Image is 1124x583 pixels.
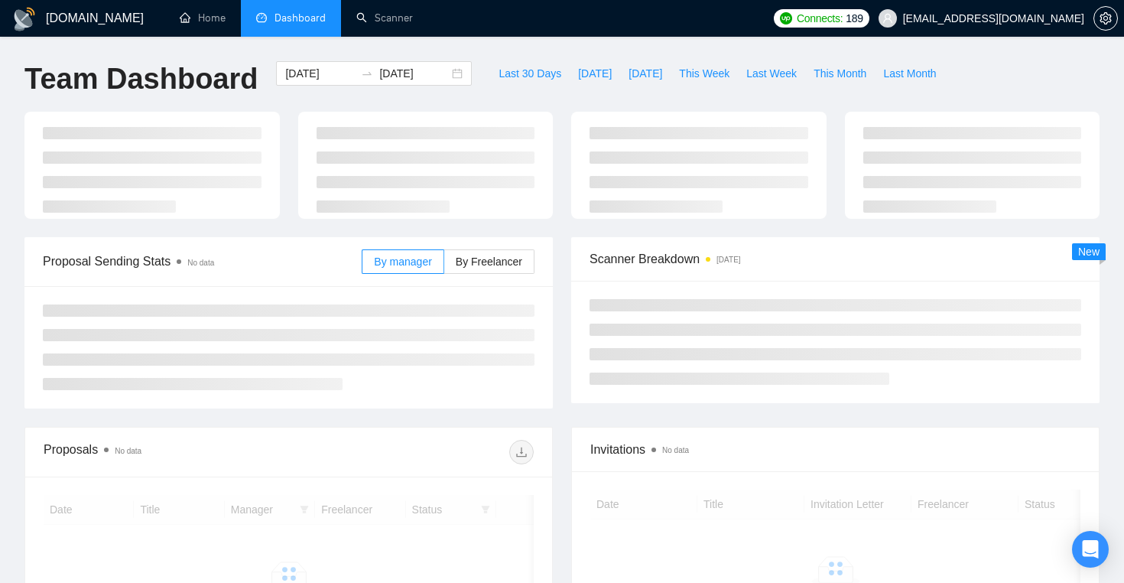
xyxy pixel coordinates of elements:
span: user [882,13,893,24]
span: No data [115,447,141,455]
span: This Month [814,65,866,82]
span: By Freelancer [456,256,522,268]
span: This Week [679,65,729,82]
button: Last 30 Days [490,61,570,86]
span: setting [1094,12,1117,24]
button: Last Week [738,61,805,86]
button: [DATE] [570,61,620,86]
a: homeHome [180,11,226,24]
div: Open Intercom Messenger [1072,531,1109,568]
button: Last Month [875,61,944,86]
span: New [1078,246,1100,258]
button: [DATE] [620,61,671,86]
span: Last Week [746,65,797,82]
span: By manager [374,256,431,268]
span: dashboard [256,12,267,23]
span: No data [662,446,689,454]
button: setting [1093,6,1118,31]
input: End date [379,65,449,82]
img: upwork-logo.png [780,12,792,24]
span: Connects: [797,10,843,27]
span: 189 [846,10,862,27]
span: Last Month [883,65,936,82]
span: swap-right [361,67,373,80]
a: setting [1093,12,1118,24]
h1: Team Dashboard [24,61,258,97]
button: This Month [805,61,875,86]
span: Proposal Sending Stats [43,252,362,271]
span: No data [187,259,214,267]
span: Invitations [590,440,1080,459]
a: searchScanner [356,11,413,24]
input: Start date [285,65,355,82]
time: [DATE] [716,256,740,264]
button: This Week [671,61,738,86]
span: [DATE] [578,65,612,82]
span: Last 30 Days [499,65,561,82]
span: Dashboard [275,11,326,24]
span: [DATE] [629,65,662,82]
div: Proposals [44,440,289,464]
span: Scanner Breakdown [590,249,1081,269]
span: to [361,67,373,80]
img: logo [12,7,37,31]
